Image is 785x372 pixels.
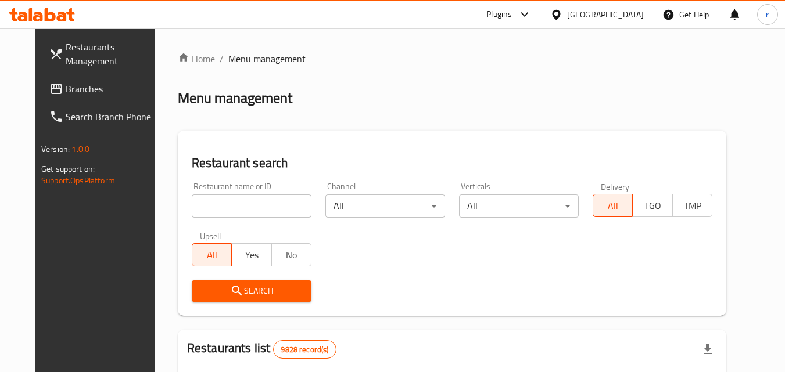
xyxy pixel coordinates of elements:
label: Upsell [200,232,221,240]
span: 9828 record(s) [274,344,335,355]
div: All [459,194,579,218]
button: Yes [231,243,271,266]
span: All [598,197,628,214]
button: TMP [672,194,712,217]
div: Plugins [486,8,512,21]
span: Branches [66,82,157,96]
div: All [325,194,445,218]
div: Total records count [273,340,336,359]
a: Search Branch Phone [40,103,167,131]
span: Search Branch Phone [66,110,157,124]
button: Search [192,280,311,302]
span: TGO [637,197,668,214]
input: Search for restaurant name or ID.. [192,194,311,218]
span: Version: [41,142,70,157]
div: Export file [694,335,722,363]
h2: Restaurant search [192,154,712,172]
label: Delivery [601,182,630,190]
a: Restaurants Management [40,33,167,75]
h2: Restaurants list [187,340,336,359]
span: TMP [678,197,708,214]
h2: Menu management [178,89,292,107]
button: All [593,194,633,217]
nav: breadcrumb [178,52,726,66]
button: TGO [632,194,672,217]
button: All [192,243,232,266]
span: 1.0.0 [71,142,89,157]
a: Home [178,52,215,66]
span: No [277,247,307,263]
a: Support.OpsPlatform [41,173,115,188]
span: Yes [236,247,267,263]
span: All [197,247,227,263]
span: Search [201,284,302,298]
a: Branches [40,75,167,103]
span: Menu management [228,52,306,66]
li: / [220,52,224,66]
span: Restaurants Management [66,40,157,68]
span: Get support on: [41,161,95,176]
span: r [766,8,769,21]
button: No [271,243,311,266]
div: [GEOGRAPHIC_DATA] [567,8,644,21]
